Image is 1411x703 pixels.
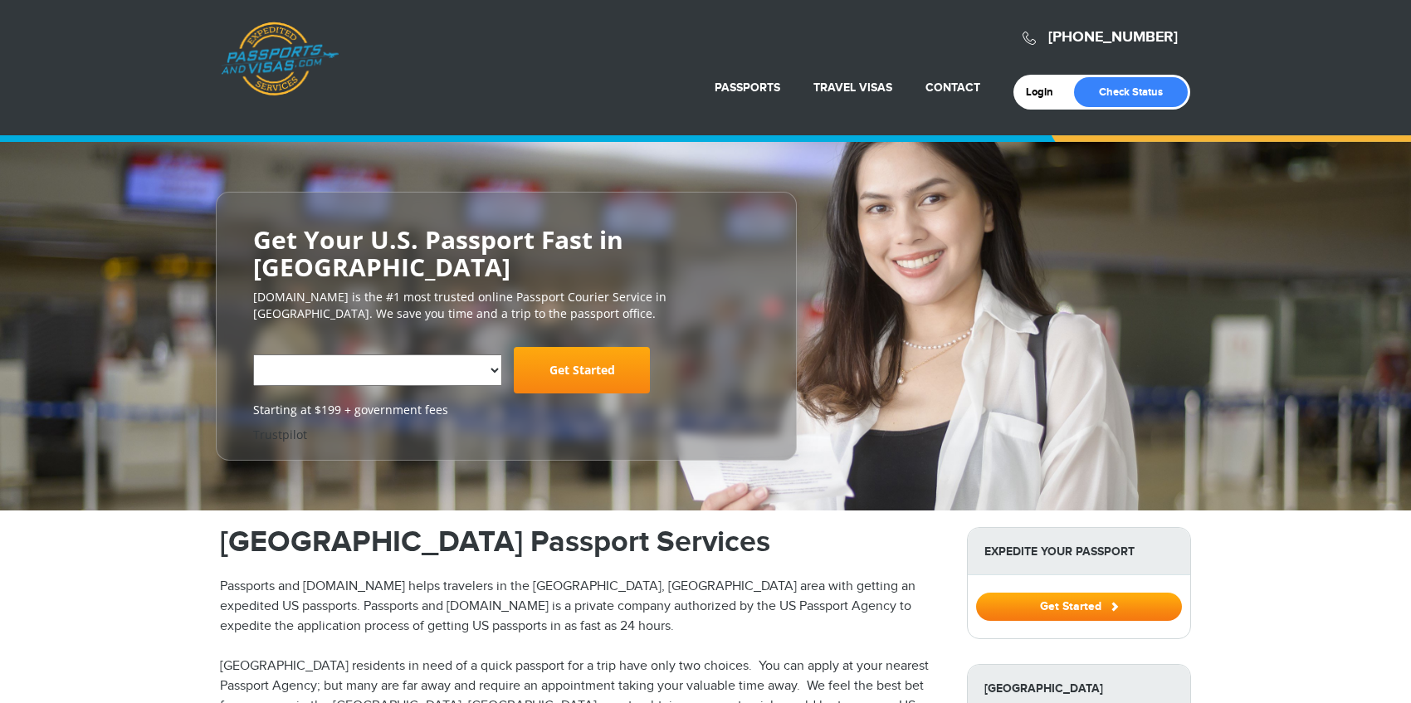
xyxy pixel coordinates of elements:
a: Passports [715,81,780,95]
a: Check Status [1074,77,1188,107]
a: Travel Visas [813,81,892,95]
h1: [GEOGRAPHIC_DATA] Passport Services [220,527,942,557]
button: Get Started [976,593,1182,621]
a: Login [1026,85,1065,99]
span: Starting at $199 + government fees [253,402,759,418]
a: Get Started [514,347,650,393]
a: Passports & [DOMAIN_NAME] [221,22,339,96]
p: [DOMAIN_NAME] is the #1 most trusted online Passport Courier Service in [GEOGRAPHIC_DATA]. We sav... [253,289,759,322]
a: Get Started [976,599,1182,613]
h2: Get Your U.S. Passport Fast in [GEOGRAPHIC_DATA] [253,226,759,281]
strong: Expedite Your Passport [968,528,1190,575]
a: [PHONE_NUMBER] [1048,28,1178,46]
p: Passports and [DOMAIN_NAME] helps travelers in the [GEOGRAPHIC_DATA], [GEOGRAPHIC_DATA] area with... [220,577,942,637]
a: Contact [925,81,980,95]
a: Trustpilot [253,427,307,442]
